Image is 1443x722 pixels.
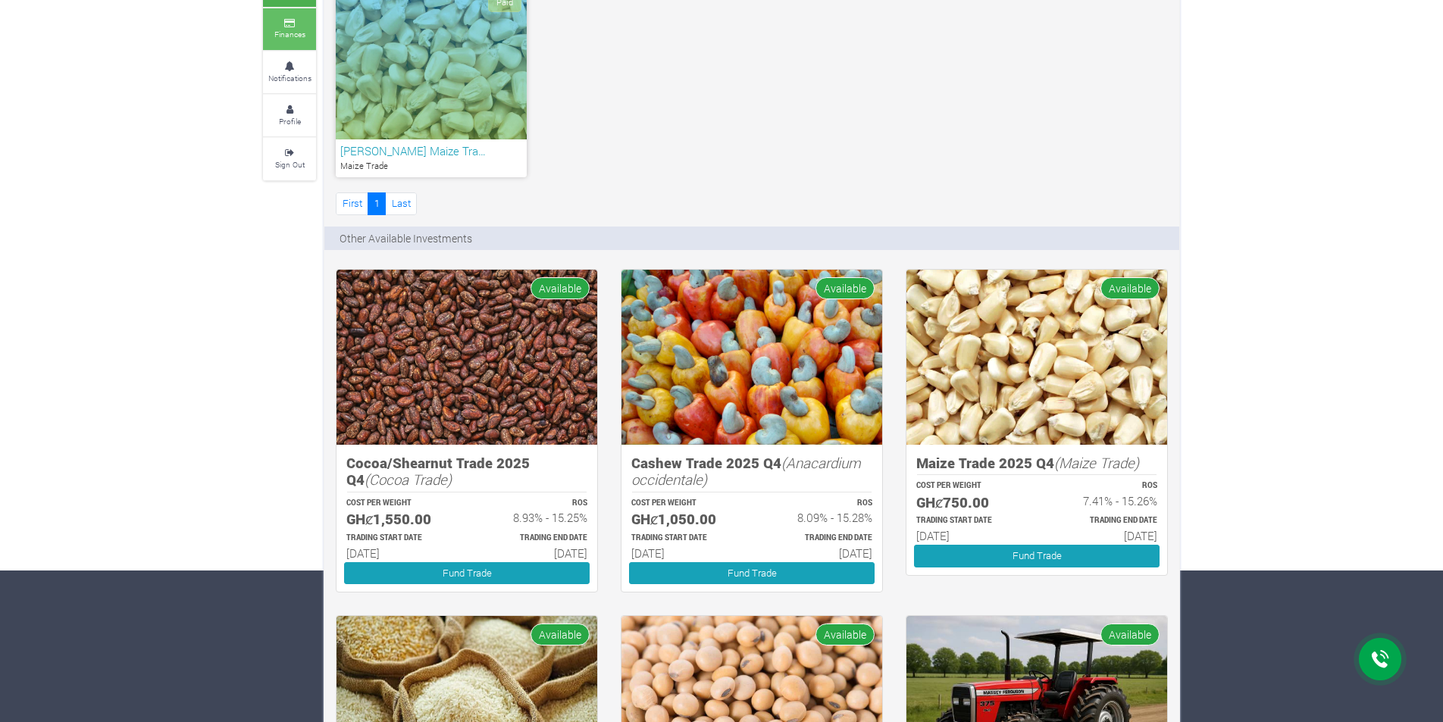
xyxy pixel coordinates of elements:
h5: Cashew Trade 2025 Q4 [631,455,872,489]
h6: [DATE] [480,546,587,560]
h5: Cocoa/Shearnut Trade 2025 Q4 [346,455,587,489]
h6: [DATE] [631,546,738,560]
h6: [DATE] [916,529,1023,542]
p: COST PER WEIGHT [916,480,1023,492]
span: Available [1100,624,1160,645]
p: ROS [765,498,872,509]
h6: [DATE] [1050,529,1157,542]
img: growforme image [621,270,882,445]
p: ROS [480,498,587,509]
a: Fund Trade [629,562,875,584]
p: Estimated Trading Start Date [916,515,1023,527]
span: Available [815,277,875,299]
p: Estimated Trading End Date [480,533,587,544]
a: Sign Out [263,138,316,180]
i: (Maize Trade) [1054,453,1139,472]
small: Finances [274,29,305,39]
img: growforme image [906,270,1167,445]
h5: Maize Trade 2025 Q4 [916,455,1157,472]
h6: [DATE] [765,546,872,560]
a: Profile [263,95,316,136]
small: Notifications [268,73,311,83]
p: Maize Trade [340,160,522,173]
h5: GHȼ1,050.00 [631,511,738,528]
h6: 8.09% - 15.28% [765,511,872,524]
span: Available [815,624,875,645]
span: Available [531,277,590,299]
p: ROS [1050,480,1157,492]
a: First [336,192,368,214]
small: Profile [279,116,301,127]
a: 1 [368,192,386,214]
a: Notifications [263,52,316,93]
i: (Cocoa Trade) [365,470,452,489]
h6: 8.93% - 15.25% [480,511,587,524]
a: Last [385,192,417,214]
img: growforme image [336,270,597,445]
span: Available [531,624,590,645]
a: Fund Trade [344,562,590,584]
p: Estimated Trading Start Date [631,533,738,544]
a: Fund Trade [914,545,1160,567]
small: Sign Out [275,159,305,170]
h6: 7.41% - 15.26% [1050,494,1157,508]
p: Estimated Trading End Date [1050,515,1157,527]
span: Available [1100,277,1160,299]
p: COST PER WEIGHT [346,498,453,509]
nav: Page Navigation [336,192,417,214]
h6: [PERSON_NAME] Maize Tra… [340,144,522,158]
a: Finances [263,8,316,50]
p: Estimated Trading Start Date [346,533,453,544]
p: Other Available Investments [340,230,472,246]
p: COST PER WEIGHT [631,498,738,509]
h6: [DATE] [346,546,453,560]
h5: GHȼ1,550.00 [346,511,453,528]
i: (Anacardium occidentale) [631,453,861,489]
p: Estimated Trading End Date [765,533,872,544]
h5: GHȼ750.00 [916,494,1023,511]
